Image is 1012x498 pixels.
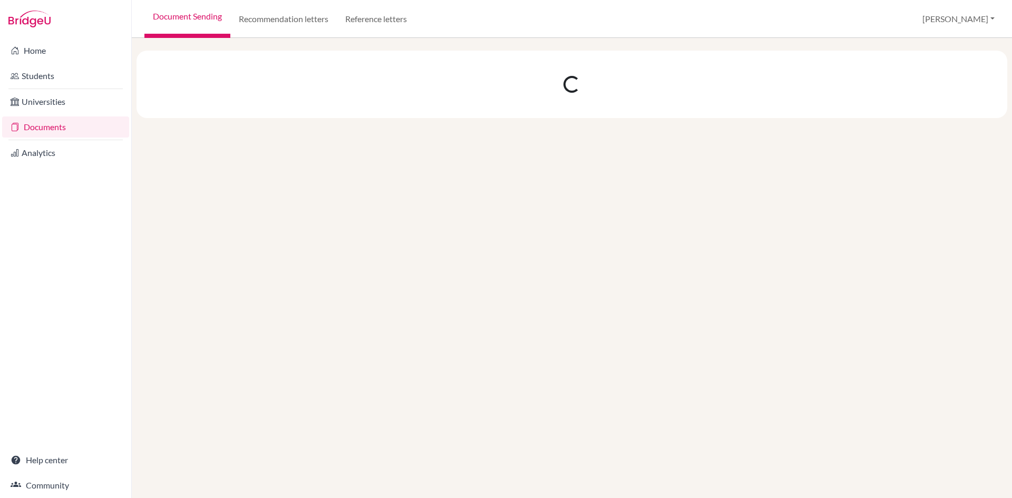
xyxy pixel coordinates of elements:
[918,9,999,29] button: [PERSON_NAME]
[2,450,129,471] a: Help center
[2,65,129,86] a: Students
[2,40,129,61] a: Home
[2,475,129,496] a: Community
[2,91,129,112] a: Universities
[2,116,129,138] a: Documents
[8,11,51,27] img: Bridge-U
[2,142,129,163] a: Analytics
